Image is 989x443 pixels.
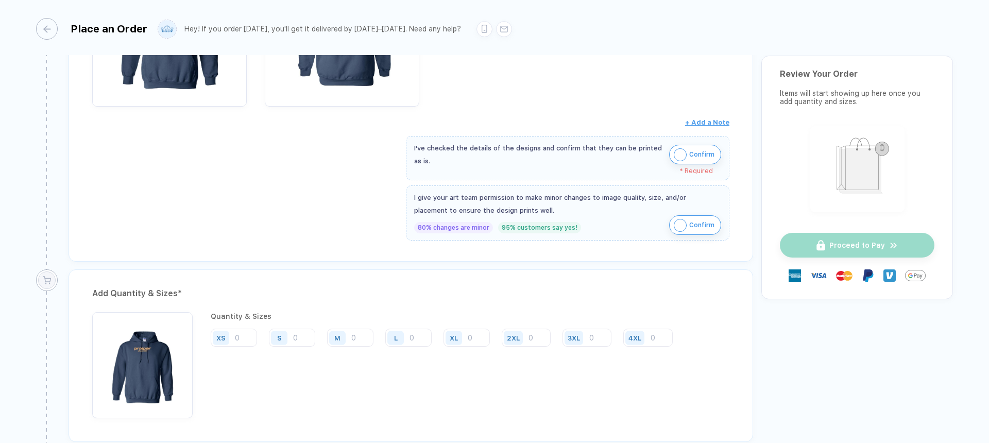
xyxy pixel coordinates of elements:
[780,89,934,106] div: Items will start showing up here once you add quantity and sizes.
[789,269,801,282] img: express
[669,215,721,235] button: iconConfirm
[450,334,458,342] div: XL
[780,69,934,79] div: Review Your Order
[414,222,493,233] div: 80% changes are minor
[277,334,282,342] div: S
[97,317,187,407] img: 1759767320370farpz_nt_front.png
[669,145,721,164] button: iconConfirm
[628,334,641,342] div: 4XL
[334,334,340,342] div: M
[414,167,713,175] div: * Required
[568,334,580,342] div: 3XL
[414,142,664,167] div: I've checked the details of the designs and confirm that they can be printed as is.
[685,114,729,131] button: + Add a Note
[674,148,687,161] img: icon
[689,146,714,163] span: Confirm
[92,285,729,302] div: Add Quantity & Sizes
[685,118,729,126] span: + Add a Note
[71,23,147,35] div: Place an Order
[689,217,714,233] span: Confirm
[211,312,680,320] div: Quantity & Sizes
[883,269,896,282] img: Venmo
[216,334,226,342] div: XS
[414,191,721,217] div: I give your art team permission to make minor changes to image quality, size, and/or placement to...
[905,265,926,286] img: GPay
[158,20,176,38] img: user profile
[862,269,874,282] img: Paypal
[810,267,827,284] img: visa
[184,25,461,33] div: Hey! If you order [DATE], you'll get it delivered by [DATE]–[DATE]. Need any help?
[507,334,520,342] div: 2XL
[394,334,398,342] div: L
[674,219,687,232] img: icon
[815,131,900,206] img: shopping_bag.png
[498,222,581,233] div: 95% customers say yes!
[836,267,852,284] img: master-card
